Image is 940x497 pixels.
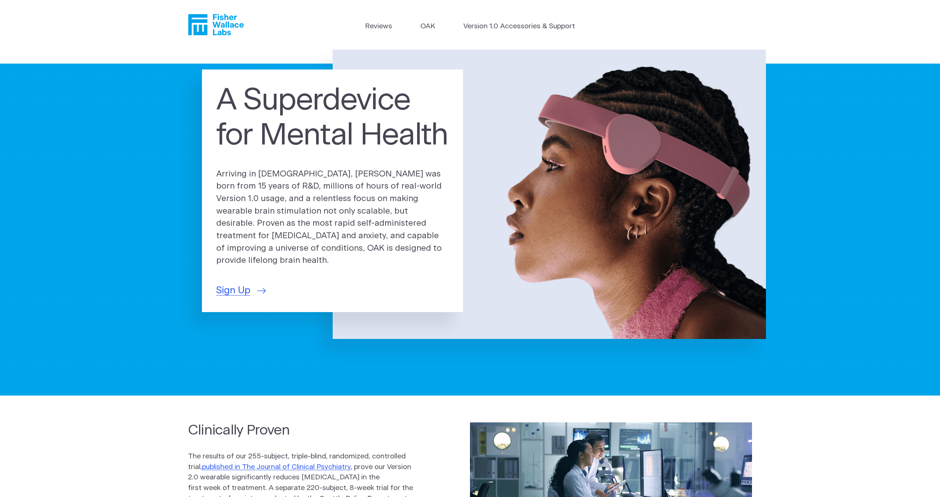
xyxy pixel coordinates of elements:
[216,283,266,298] a: Sign Up
[188,421,413,440] h2: Clinically Proven
[188,14,244,35] a: Fisher Wallace
[216,283,250,298] span: Sign Up
[216,168,449,267] p: Arriving in [DEMOGRAPHIC_DATA], [PERSON_NAME] was born from 15 years of R&D, millions of hours of...
[202,464,351,471] a: published in The Journal of Clinical Psychiatry
[463,21,575,32] a: Version 1.0 Accessories & Support
[365,21,392,32] a: Reviews
[216,83,449,153] h1: A Superdevice for Mental Health
[420,21,435,32] a: OAK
